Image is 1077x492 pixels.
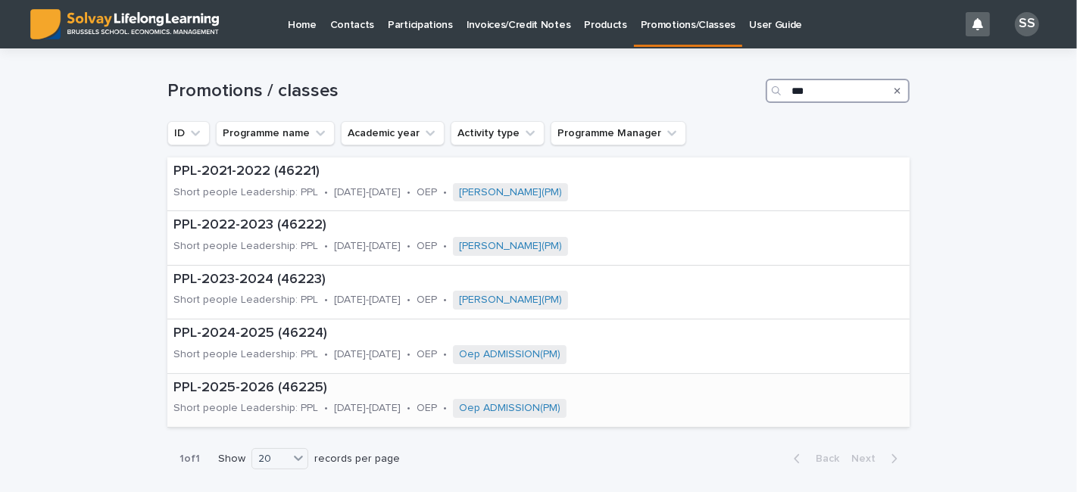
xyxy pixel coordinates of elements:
[443,186,447,199] p: •
[459,240,562,253] a: [PERSON_NAME](PM)
[324,402,328,415] p: •
[167,121,210,145] button: ID
[459,402,560,415] a: Oep ADMISSION(PM)
[173,380,723,397] p: PPL-2025-2026 (46225)
[334,240,401,253] p: [DATE]-[DATE]
[459,186,562,199] a: [PERSON_NAME](PM)
[417,348,437,361] p: OEP
[417,186,437,199] p: OEP
[334,186,401,199] p: [DATE]-[DATE]
[459,294,562,307] a: [PERSON_NAME](PM)
[218,453,245,466] p: Show
[443,294,447,307] p: •
[252,451,289,467] div: 20
[451,121,545,145] button: Activity type
[324,240,328,253] p: •
[167,266,910,319] a: PPL-2023-2024 (46223)Short people Leadership: PPL•[DATE]-[DATE]•OEP•[PERSON_NAME](PM)
[407,240,411,253] p: •
[851,453,885,464] span: Next
[173,217,724,234] p: PPL-2022-2023 (46222)
[407,402,411,415] p: •
[324,294,328,307] p: •
[407,348,411,361] p: •
[551,121,686,145] button: Programme Manager
[167,157,910,211] a: PPL-2021-2022 (46221)Short people Leadership: PPL•[DATE]-[DATE]•OEP•[PERSON_NAME](PM)
[443,402,447,415] p: •
[173,325,723,342] p: PPL-2024-2025 (46224)
[417,240,437,253] p: OEP
[173,240,318,253] p: Short people Leadership: PPL
[407,294,411,307] p: •
[334,294,401,307] p: [DATE]-[DATE]
[324,348,328,361] p: •
[766,79,910,103] input: Search
[782,452,845,466] button: Back
[407,186,411,199] p: •
[173,348,318,361] p: Short people Leadership: PPL
[167,374,910,428] a: PPL-2025-2026 (46225)Short people Leadership: PPL•[DATE]-[DATE]•OEP•Oep ADMISSION(PM)
[173,294,318,307] p: Short people Leadership: PPL
[417,294,437,307] p: OEP
[443,240,447,253] p: •
[1015,12,1039,36] div: SS
[173,163,717,180] p: PPL-2021-2022 (46221)
[807,453,839,464] span: Back
[845,452,910,466] button: Next
[173,186,318,199] p: Short people Leadership: PPL
[30,9,219,39] img: ED0IkcNQHGZZMpCVrDht
[334,402,401,415] p: [DATE]-[DATE]
[173,402,318,415] p: Short people Leadership: PPL
[459,348,560,361] a: Oep ADMISSION(PM)
[216,121,335,145] button: Programme name
[341,121,445,145] button: Academic year
[443,348,447,361] p: •
[167,319,910,373] a: PPL-2024-2025 (46224)Short people Leadership: PPL•[DATE]-[DATE]•OEP•Oep ADMISSION(PM)
[324,186,328,199] p: •
[167,80,760,102] h1: Promotions / classes
[173,272,723,288] p: PPL-2023-2024 (46223)
[167,441,212,478] p: 1 of 1
[314,453,400,466] p: records per page
[167,211,910,265] a: PPL-2022-2023 (46222)Short people Leadership: PPL•[DATE]-[DATE]•OEP•[PERSON_NAME](PM)
[334,348,401,361] p: [DATE]-[DATE]
[417,402,437,415] p: OEP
